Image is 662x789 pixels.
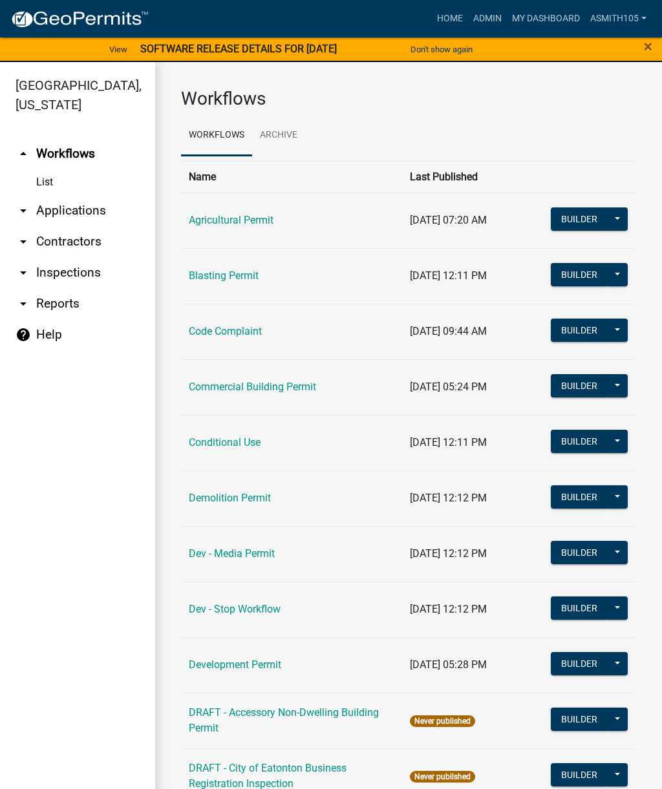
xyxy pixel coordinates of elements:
[189,706,379,734] a: DRAFT - Accessory Non-Dwelling Building Permit
[551,374,608,397] button: Builder
[585,6,652,31] a: asmith105
[551,596,608,620] button: Builder
[189,436,261,448] a: Conditional Use
[189,381,316,393] a: Commercial Building Permit
[16,327,31,342] i: help
[181,88,636,110] h3: Workflows
[551,708,608,731] button: Builder
[402,161,542,193] th: Last Published
[16,203,31,218] i: arrow_drop_down
[410,381,487,393] span: [DATE] 05:24 PM
[410,214,487,226] span: [DATE] 07:20 AM
[551,541,608,564] button: Builder
[410,325,487,337] span: [DATE] 09:44 AM
[189,658,281,671] a: Development Permit
[410,771,475,783] span: Never published
[432,6,468,31] a: Home
[181,161,402,193] th: Name
[410,492,487,504] span: [DATE] 12:12 PM
[181,115,252,156] a: Workflows
[410,658,487,671] span: [DATE] 05:28 PM
[189,325,262,337] a: Code Complaint
[189,214,273,226] a: Agricultural Permit
[551,430,608,453] button: Builder
[405,39,478,60] button: Don't show again
[189,603,281,615] a: Dev - Stop Workflow
[104,39,133,60] a: View
[644,39,652,54] button: Close
[551,319,608,342] button: Builder
[410,436,487,448] span: [DATE] 12:11 PM
[551,207,608,231] button: Builder
[16,146,31,162] i: arrow_drop_up
[551,652,608,675] button: Builder
[16,296,31,311] i: arrow_drop_down
[16,234,31,249] i: arrow_drop_down
[410,269,487,282] span: [DATE] 12:11 PM
[189,492,271,504] a: Demolition Permit
[410,715,475,727] span: Never published
[468,6,507,31] a: Admin
[252,115,305,156] a: Archive
[644,37,652,56] span: ×
[551,763,608,786] button: Builder
[189,547,275,560] a: Dev - Media Permit
[16,265,31,280] i: arrow_drop_down
[551,263,608,286] button: Builder
[507,6,585,31] a: My Dashboard
[189,269,259,282] a: Blasting Permit
[551,485,608,509] button: Builder
[410,603,487,615] span: [DATE] 12:12 PM
[410,547,487,560] span: [DATE] 12:12 PM
[140,43,337,55] strong: SOFTWARE RELEASE DETAILS FOR [DATE]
